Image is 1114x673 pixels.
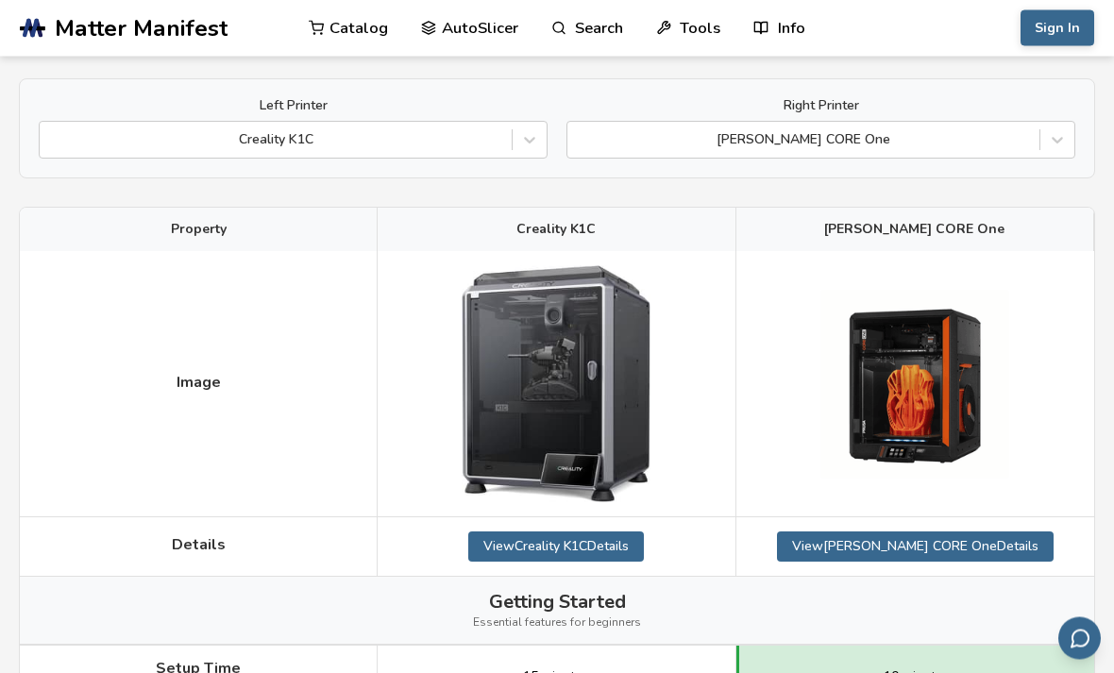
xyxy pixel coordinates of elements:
input: [PERSON_NAME] CORE One [577,133,581,148]
button: Send feedback via email [1058,617,1101,660]
label: Left Printer [39,99,548,114]
img: Prusa CORE One [820,291,1009,480]
span: Essential features for beginners [473,617,641,631]
label: Right Printer [566,99,1075,114]
span: Image [177,375,221,392]
a: View[PERSON_NAME] CORE OneDetails [777,532,1054,563]
input: Creality K1C [49,133,53,148]
button: Sign In [1021,10,1094,46]
span: Creality K1C [516,223,596,238]
span: Matter Manifest [55,15,228,42]
img: Creality K1C [462,266,650,503]
span: Getting Started [489,592,626,614]
span: Property [171,223,227,238]
a: ViewCreality K1CDetails [468,532,644,563]
span: [PERSON_NAME] CORE One [824,223,1004,238]
span: Details [172,537,226,554]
